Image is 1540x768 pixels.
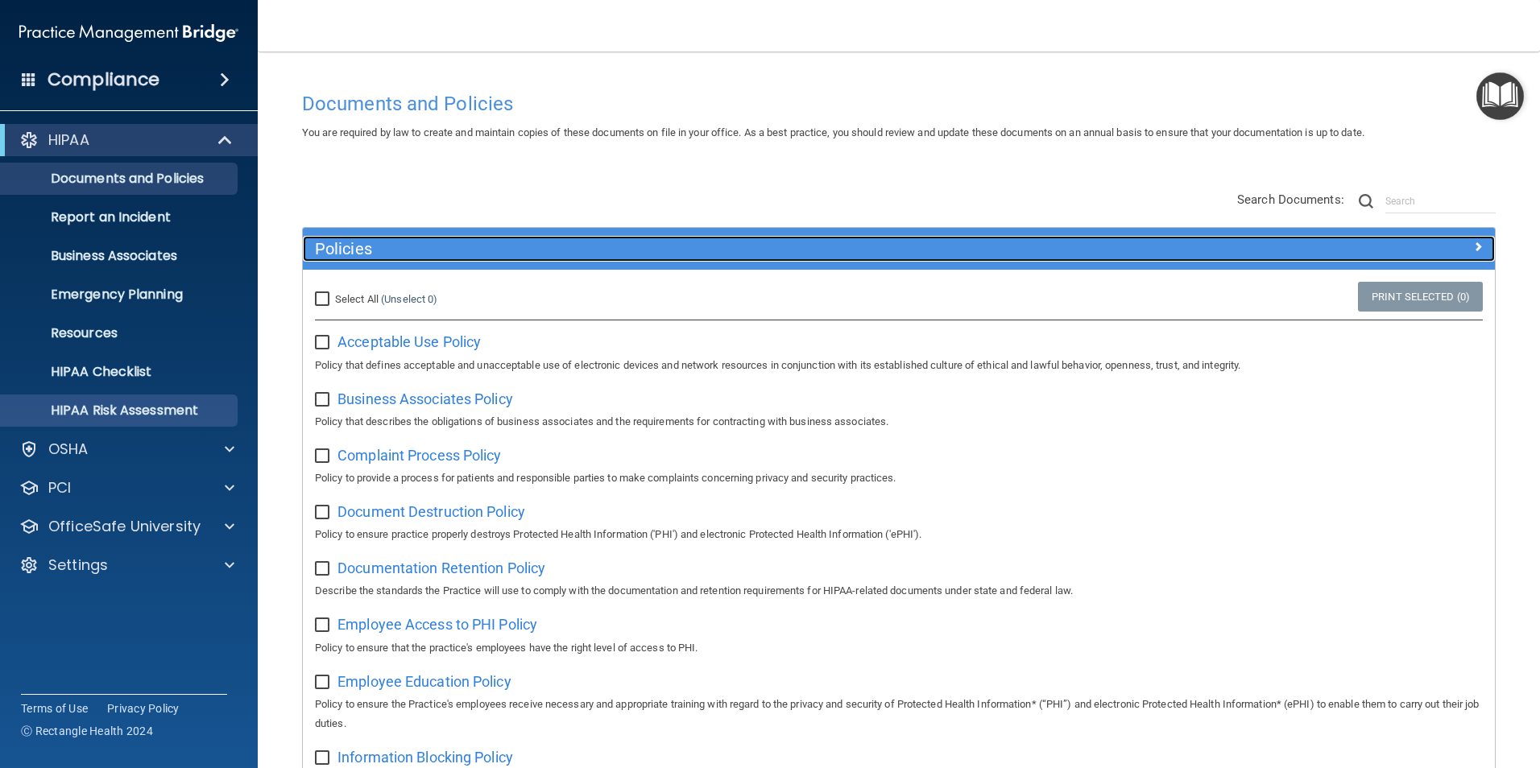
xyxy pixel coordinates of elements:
[315,695,1483,733] p: Policy to ensure the Practice's employees receive necessary and appropriate training with regard ...
[48,478,71,498] p: PCI
[335,293,379,305] span: Select All
[315,412,1483,431] p: Policy that describes the obligations of business associates and the requirements for contracting...
[381,293,437,305] a: (Unselect 0)
[337,559,545,576] span: Documentation Retention Policy
[21,700,88,716] a: Terms of Use
[10,248,230,264] p: Business Associates
[48,68,159,91] h4: Compliance
[315,293,333,306] input: Select All (Unselect 0)
[1476,72,1524,120] button: Open Resource Center
[1385,189,1496,213] input: Search
[19,555,234,575] a: Settings
[337,503,525,520] span: Document Destruction Policy
[10,325,230,341] p: Resources
[315,525,1483,544] p: Policy to ensure practice properly destroys Protected Health Information ('PHI') and electronic P...
[1237,192,1344,207] span: Search Documents:
[315,356,1483,375] p: Policy that defines acceptable and unacceptable use of electronic devices and network resources i...
[1358,282,1483,312] a: Print Selected (0)
[19,440,234,459] a: OSHA
[48,555,108,575] p: Settings
[10,171,230,187] p: Documents and Policies
[21,723,153,739] span: Ⓒ Rectangle Health 2024
[19,478,234,498] a: PCI
[48,130,89,150] p: HIPAA
[10,364,230,380] p: HIPAA Checklist
[10,209,230,225] p: Report an Incident
[302,93,1496,114] h4: Documents and Policies
[315,240,1185,258] h5: Policies
[107,700,180,716] a: Privacy Policy
[315,638,1483,658] p: Policy to ensure that the practice's employees have the right level of access to PHI.
[337,616,537,633] span: Employee Access to PHI Policy
[315,469,1483,488] p: Policy to provide a process for patients and responsible parties to make complaints concerning pr...
[337,447,501,464] span: Complaint Process Policy
[302,126,1364,138] span: You are required by law to create and maintain copies of these documents on file in your office. ...
[19,130,234,150] a: HIPAA
[337,673,511,690] span: Employee Education Policy
[337,333,481,350] span: Acceptable Use Policy
[48,440,89,459] p: OSHA
[19,17,238,49] img: PMB logo
[10,403,230,419] p: HIPAA Risk Assessment
[1459,657,1521,718] iframe: Drift Widget Chat Controller
[19,517,234,536] a: OfficeSafe University
[337,749,513,766] span: Information Blocking Policy
[337,390,513,407] span: Business Associates Policy
[10,287,230,303] p: Emergency Planning
[1359,194,1373,209] img: ic-search.3b580494.png
[315,581,1483,601] p: Describe the standards the Practice will use to comply with the documentation and retention requi...
[48,517,201,536] p: OfficeSafe University
[315,236,1483,262] a: Policies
